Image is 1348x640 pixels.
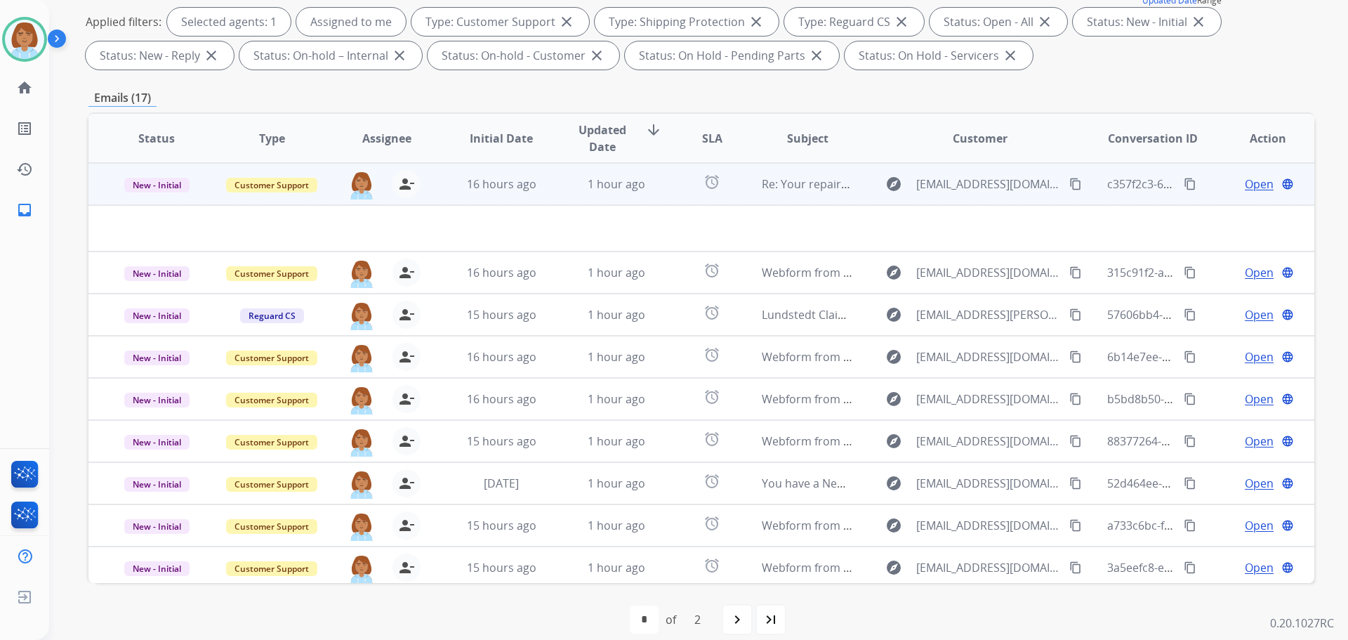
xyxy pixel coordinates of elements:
span: New - Initial [124,477,190,492]
span: Open [1245,391,1274,407]
span: New - Initial [124,178,190,192]
mat-icon: alarm [703,304,720,321]
div: Status: On Hold - Servicers [845,41,1033,70]
span: Reguard CS [240,308,304,323]
div: 2 [683,606,712,634]
div: Status: On Hold - Pending Parts [625,41,839,70]
span: Initial Date [470,130,533,147]
span: 52d464ee-cfea-460e-a893-ec28dbadb49d [1107,476,1323,491]
mat-icon: navigate_next [729,611,746,628]
span: New - Initial [124,561,190,576]
span: Open [1245,264,1274,281]
span: Customer Support [226,561,317,576]
mat-icon: content_copy [1184,393,1196,405]
mat-icon: content_copy [1069,178,1082,190]
span: Open [1245,176,1274,192]
img: avatar [5,20,44,59]
div: Type: Shipping Protection [595,8,779,36]
mat-icon: explore [885,391,902,407]
mat-icon: list_alt [16,120,33,137]
span: Subject [787,130,828,147]
mat-icon: content_copy [1069,477,1082,490]
span: [EMAIL_ADDRESS][DOMAIN_NAME] [916,391,1061,407]
span: Open [1245,559,1274,576]
mat-icon: close [893,13,910,30]
mat-icon: person_remove [398,176,415,192]
span: New - Initial [124,393,190,407]
span: 15 hours ago [467,560,536,575]
mat-icon: language [1281,266,1294,279]
span: Open [1245,475,1274,492]
mat-icon: close [1036,13,1053,30]
div: Assigned to me [296,8,406,36]
span: Open [1245,433,1274,450]
mat-icon: close [588,47,605,64]
img: agent-avatar [348,511,376,541]
span: [EMAIL_ADDRESS][DOMAIN_NAME] [916,433,1061,450]
mat-icon: person_remove [398,306,415,323]
mat-icon: person_remove [398,433,415,450]
span: Open [1245,517,1274,534]
div: Selected agents: 1 [167,8,291,36]
p: 0.20.1027RC [1270,615,1334,632]
mat-icon: content_copy [1184,561,1196,574]
div: of [666,611,676,628]
mat-icon: person_remove [398,517,415,534]
mat-icon: person_remove [398,264,415,281]
span: Assignee [362,130,411,147]
span: Webform from [EMAIL_ADDRESS][DOMAIN_NAME] on [DATE] [762,518,1080,533]
mat-icon: content_copy [1069,435,1082,448]
span: [EMAIL_ADDRESS][PERSON_NAME][DOMAIN_NAME] [916,306,1061,323]
div: Type: Reguard CS [784,8,924,36]
span: 16 hours ago [467,391,536,407]
span: 6b14e7ee-26fd-4b2a-ad58-63080432b627 [1107,349,1324,365]
mat-icon: content_copy [1069,393,1082,405]
span: Open [1245,348,1274,365]
mat-icon: language [1281,561,1294,574]
mat-icon: content_copy [1184,308,1196,321]
mat-icon: content_copy [1184,519,1196,532]
mat-icon: content_copy [1184,266,1196,279]
span: Customer Support [226,477,317,492]
mat-icon: alarm [703,262,720,279]
mat-icon: inbox [16,202,33,218]
img: agent-avatar [348,385,376,414]
mat-icon: close [808,47,825,64]
span: Webform from [EMAIL_ADDRESS][DOMAIN_NAME] on [DATE] [762,560,1080,575]
span: Webform from [EMAIL_ADDRESS][DOMAIN_NAME] on [DATE] [762,433,1080,449]
span: 1 hour ago [588,176,645,192]
mat-icon: language [1281,308,1294,321]
span: 1 hour ago [588,349,645,365]
span: [EMAIL_ADDRESS][DOMAIN_NAME] [916,348,1061,365]
mat-icon: content_copy [1184,351,1196,363]
span: [EMAIL_ADDRESS][DOMAIN_NAME] [916,264,1061,281]
span: 57606bb4-cc67-46fe-bb3d-32f79ce52743 [1107,307,1319,322]
th: Action [1199,114,1314,163]
div: Type: Customer Support [411,8,589,36]
span: 16 hours ago [467,176,536,192]
span: Webform from [EMAIL_ADDRESS][DOMAIN_NAME] on [DATE] [762,349,1080,365]
img: agent-avatar [348,554,376,583]
span: Updated Date [571,122,635,155]
mat-icon: explore [885,348,902,365]
img: agent-avatar [348,170,376,200]
mat-icon: content_copy [1069,561,1082,574]
mat-icon: history [16,161,33,178]
mat-icon: language [1281,393,1294,405]
span: [DATE] [484,476,519,491]
span: 1 hour ago [588,560,645,575]
span: 16 hours ago [467,265,536,280]
mat-icon: arrow_downward [645,122,662,138]
span: 15 hours ago [467,433,536,449]
mat-icon: content_copy [1184,435,1196,448]
mat-icon: person_remove [398,348,415,365]
mat-icon: alarm [703,174,720,190]
div: Status: On-hold – Internal [239,41,422,70]
mat-icon: explore [885,559,902,576]
span: 1 hour ago [588,433,645,449]
mat-icon: person_remove [398,475,415,492]
span: Webform from [EMAIL_ADDRESS][DOMAIN_NAME] on [DATE] [762,391,1080,407]
span: 1 hour ago [588,307,645,322]
mat-icon: close [391,47,408,64]
span: [EMAIL_ADDRESS][DOMAIN_NAME] [916,517,1061,534]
